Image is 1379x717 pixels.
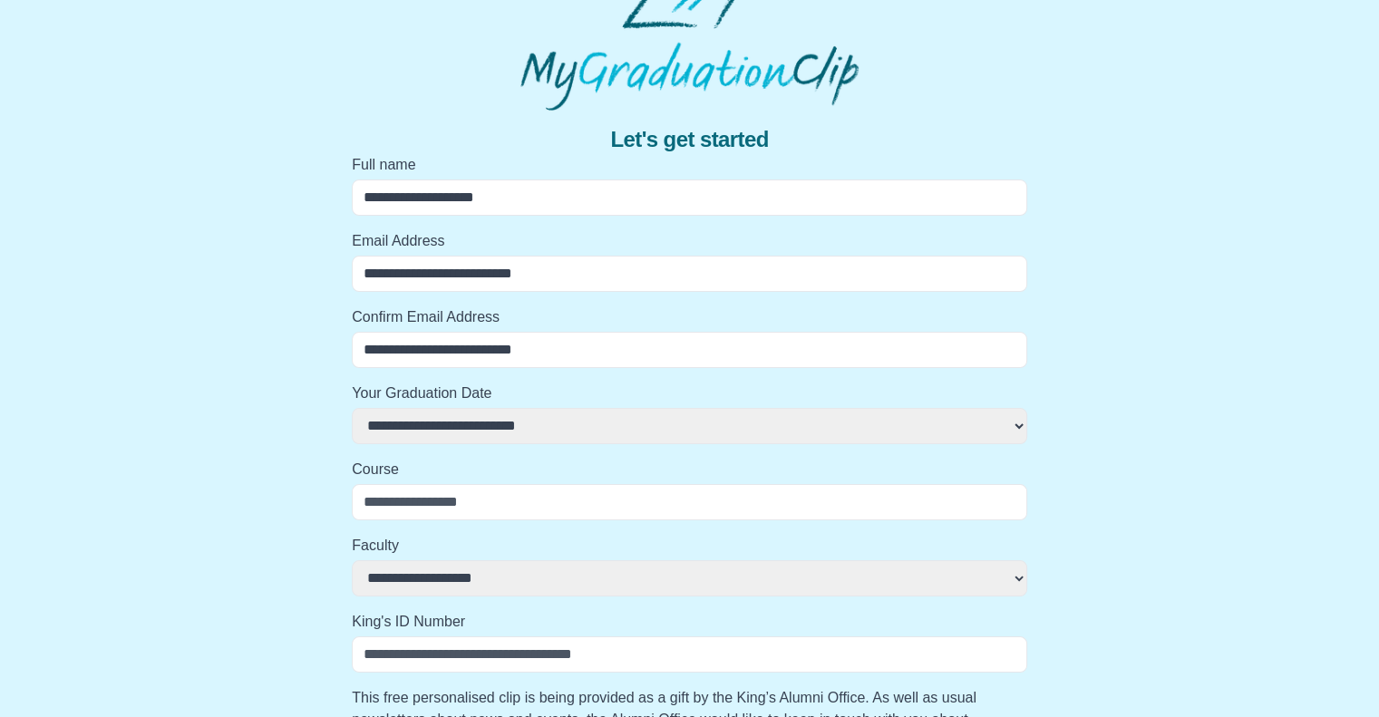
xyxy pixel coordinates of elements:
[352,535,1027,557] label: Faculty
[352,230,1027,252] label: Email Address
[352,611,1027,633] label: King's ID Number
[352,383,1027,404] label: Your Graduation Date
[352,154,1027,176] label: Full name
[352,459,1027,480] label: Course
[610,125,768,154] span: Let's get started
[352,306,1027,328] label: Confirm Email Address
